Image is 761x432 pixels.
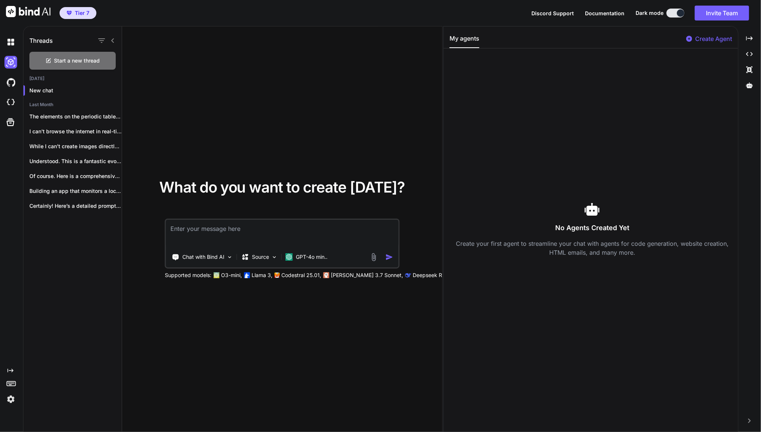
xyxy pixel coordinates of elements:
[4,76,17,89] img: githubDark
[29,187,122,195] p: Building an app that monitors a local...
[413,271,444,279] p: Deepseek R1
[227,254,233,260] img: Pick Tools
[252,271,272,279] p: Llama 3,
[29,87,122,94] p: New chat
[405,272,411,278] img: claude
[386,253,393,261] img: icon
[4,393,17,406] img: settings
[4,36,17,48] img: darkChat
[54,57,100,64] span: Start a new thread
[221,271,242,279] p: O3-mini,
[531,9,574,17] button: Discord Support
[165,271,211,279] p: Supported models:
[450,223,735,233] h3: No Agents Created Yet
[23,102,122,108] h2: Last Month
[4,96,17,109] img: cloudideIcon
[323,272,329,278] img: claude
[585,10,624,16] span: Documentation
[182,253,224,261] p: Chat with Bind AI
[585,9,624,17] button: Documentation
[331,271,403,279] p: [PERSON_NAME] 3.7 Sonnet,
[67,11,72,15] img: premium
[29,202,122,210] p: Certainly! Here’s a detailed prompt you can...
[450,239,735,257] p: Create your first agent to streamline your chat with agents for code generation, website creation...
[244,272,250,278] img: Llama2
[159,178,405,196] span: What do you want to create [DATE]?
[695,6,749,20] button: Invite Team
[29,158,122,165] p: Understood. This is a fantastic evolution of...
[531,10,574,16] span: Discord Support
[29,172,122,180] p: Of course. Here is a comprehensive guide...
[29,113,122,120] p: The elements on the periodic table that...
[281,271,321,279] p: Codestral 25.01,
[271,254,278,260] img: Pick Models
[252,253,269,261] p: Source
[29,36,53,45] h1: Threads
[29,128,122,135] p: I can't browse the internet in real-time...
[60,7,96,19] button: premiumTier 7
[23,76,122,82] h2: [DATE]
[75,9,89,17] span: Tier 7
[370,253,378,261] img: attachment
[695,34,732,43] p: Create Agent
[285,253,293,261] img: GPT-4o mini
[296,253,327,261] p: GPT-4o min..
[636,9,664,17] span: Dark mode
[6,6,51,17] img: Bind AI
[29,143,122,150] p: While I can't create images directly, I...
[275,273,280,278] img: Mistral-AI
[214,272,220,278] img: GPT-4
[4,56,17,69] img: darkAi-studio
[450,34,479,48] button: My agents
